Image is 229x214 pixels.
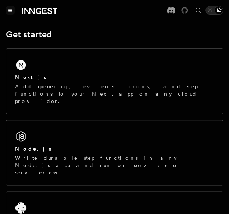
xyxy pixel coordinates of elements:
button: Toggle navigation [6,6,15,15]
a: Get started [6,29,52,40]
a: Next.jsAdd queueing, events, crons, and step functions to your Next app on any cloud provider. [6,48,223,114]
button: Find something... [194,6,203,15]
h2: Next.js [15,74,47,81]
h2: Node.js [15,145,51,152]
button: Toggle dark mode [205,6,223,15]
p: Write durable step functions in any Node.js app and run on servers or serverless. [15,154,214,176]
p: Add queueing, events, crons, and step functions to your Next app on any cloud provider. [15,83,214,105]
a: Node.jsWrite durable step functions in any Node.js app and run on servers or serverless. [6,120,223,185]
